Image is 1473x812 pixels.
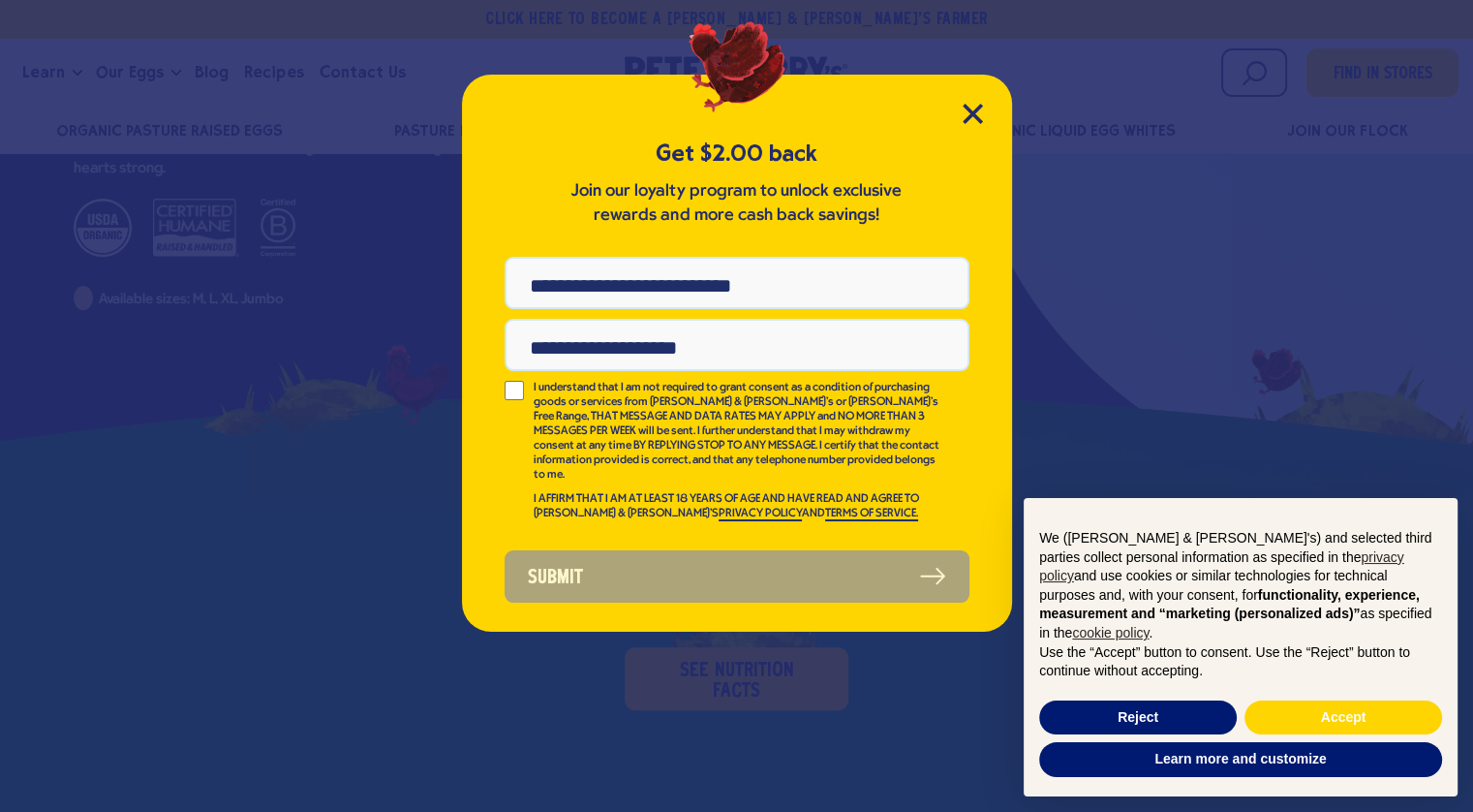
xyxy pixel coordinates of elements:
p: Use the “Accept” button to consent. Use the “Reject” button to continue without accepting. [1039,643,1442,681]
button: Reject [1039,701,1237,735]
p: We ([PERSON_NAME] & [PERSON_NAME]'s) and selected third parties collect personal information as s... [1039,529,1442,643]
p: I AFFIRM THAT I AM AT LEAST 18 YEARS OF AGE AND HAVE READ AND AGREE TO [PERSON_NAME] & [PERSON_NA... [534,492,942,521]
input: I understand that I am not required to grant consent as a condition of purchasing goods or servic... [505,381,524,400]
h5: Get $2.00 back [505,138,969,170]
div: Notice [1008,483,1473,812]
button: Submit [505,550,969,603]
a: PRIVACY POLICY [719,508,802,521]
p: Join our loyalty program to unlock exclusive rewards and more cash back savings! [568,179,906,228]
button: Close Modal [963,104,983,124]
a: TERMS OF SERVICE. [825,508,918,521]
a: cookie policy [1072,625,1149,640]
button: Accept [1244,701,1442,735]
p: I understand that I am not required to grant consent as a condition of purchasing goods or servic... [534,381,942,483]
button: Learn more and customize [1039,742,1442,777]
